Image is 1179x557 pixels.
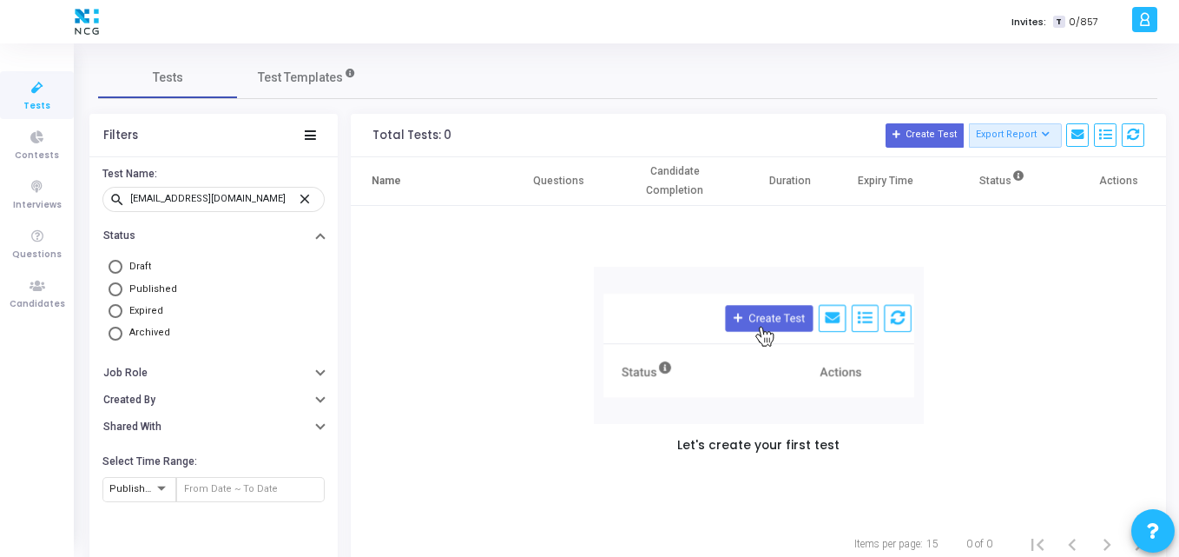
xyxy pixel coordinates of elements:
span: Candidates [10,297,65,312]
span: Published [129,283,177,295]
h6: Test Name: [102,168,320,181]
th: Status [933,157,1070,206]
button: Status [89,222,338,249]
th: Actions [1070,157,1166,206]
th: Questions [511,157,607,206]
h6: Created By [103,394,155,407]
span: Archived [129,327,170,338]
span: Published At [109,483,168,494]
th: Candidate Completion [607,157,743,206]
label: Invites: [1011,15,1046,30]
h6: Job Role [103,367,148,380]
button: Created By [89,387,338,414]
span: Tests [153,69,183,87]
span: Questions [12,248,62,262]
div: 15 [926,536,939,552]
img: new test/contest [594,267,924,424]
button: Job Role [89,360,338,387]
h6: Status [103,229,135,242]
mat-icon: close [297,190,318,206]
div: 0 of 0 [966,536,992,552]
mat-icon: search [109,191,130,207]
span: Tests [23,99,50,114]
th: Name [351,157,511,206]
span: Draft [129,261,151,272]
span: T [1053,16,1064,29]
h6: Shared With [103,421,161,434]
img: logo [70,4,103,39]
input: From Date ~ To Date [184,484,318,494]
h5: Let's create your first test [677,439,840,454]
div: Filters [103,129,138,143]
input: Search... [130,194,297,204]
span: Expired [129,305,163,316]
span: Test Templates [258,69,343,87]
th: Duration [743,157,839,206]
h6: Select Time Range: [102,455,197,468]
button: Export Report [969,123,1062,148]
span: Interviews [13,198,62,213]
div: Total Tests: 0 [372,129,451,143]
span: Contests [15,149,59,163]
th: Expiry Time [838,157,933,206]
div: Items per page: [854,536,923,552]
button: Shared With [89,414,338,441]
button: Create Test [886,123,964,148]
span: 0/857 [1069,15,1098,30]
